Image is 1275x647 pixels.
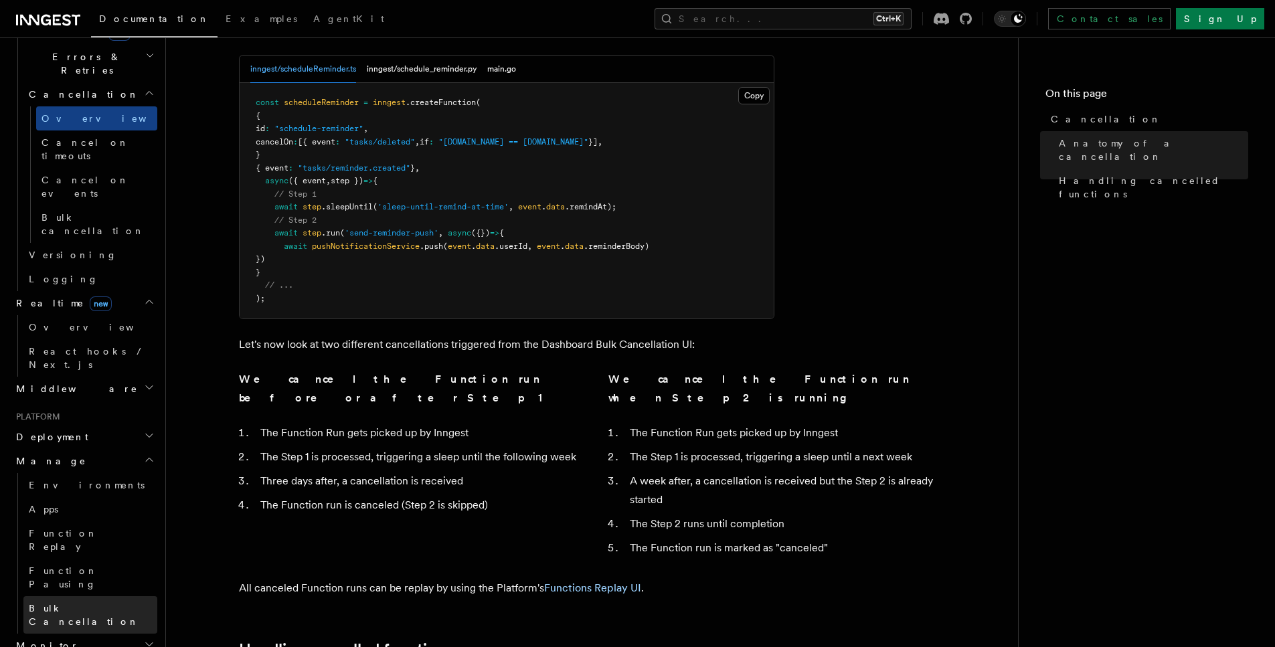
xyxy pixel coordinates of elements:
[565,202,616,211] span: .remindAt);
[471,228,490,238] span: ({})
[41,175,129,199] span: Cancel on events
[23,106,157,243] div: Cancellation
[321,202,373,211] span: .sleepUntil
[274,124,363,133] span: "schedule-reminder"
[23,50,145,77] span: Errors & Retries
[471,242,476,251] span: .
[256,163,288,173] span: { event
[23,339,157,377] a: React hooks / Next.js
[406,98,476,107] span: .createFunction
[29,603,139,627] span: Bulk Cancellation
[560,242,565,251] span: .
[23,473,157,497] a: Environments
[11,473,157,634] div: Manage
[23,82,157,106] button: Cancellation
[11,377,157,401] button: Middleware
[565,242,584,251] span: data
[608,373,910,404] strong: We cancel the Function run when Step 2 is running
[476,98,481,107] span: (
[256,98,279,107] span: const
[373,202,377,211] span: (
[36,130,157,168] a: Cancel on timeouts
[738,87,770,104] button: Copy
[1045,86,1248,107] h4: On this page
[226,13,297,24] span: Examples
[367,56,477,83] button: inngest/schedule_reminder.py
[36,205,157,243] a: Bulk cancellation
[373,176,377,185] span: {
[23,315,157,339] a: Overview
[23,88,139,101] span: Cancellation
[994,11,1026,27] button: Toggle dark mode
[218,4,305,36] a: Examples
[490,228,499,238] span: =>
[274,189,317,199] span: // Step 1
[626,515,946,533] li: The Step 2 runs until completion
[23,497,157,521] a: Apps
[303,202,321,211] span: step
[265,176,288,185] span: async
[415,163,420,173] span: ,
[499,228,504,238] span: {
[29,504,58,515] span: Apps
[11,382,138,395] span: Middleware
[288,176,326,185] span: ({ event
[303,228,321,238] span: step
[239,579,774,597] p: All canceled Function runs can be replay by using the Platform's .
[626,448,946,466] li: The Step 1 is processed, triggering a sleep until a next week
[495,242,527,251] span: .userId
[1059,136,1248,163] span: Anatomy of a cancellation
[588,137,598,147] span: }]
[256,137,293,147] span: cancelOn
[544,581,641,594] a: Functions Replay UI
[527,242,532,251] span: ,
[443,242,448,251] span: (
[41,212,145,236] span: Bulk cancellation
[250,56,356,83] button: inngest/scheduleReminder.ts
[1053,131,1248,169] a: Anatomy of a cancellation
[99,13,209,24] span: Documentation
[11,291,157,315] button: Realtimenew
[448,242,471,251] span: event
[29,250,117,260] span: Versioning
[29,565,98,589] span: Function Pausing
[91,4,218,37] a: Documentation
[1051,112,1161,126] span: Cancellation
[11,315,157,377] div: Realtimenew
[626,472,946,509] li: A week after, a cancellation is received but the Step 2 is already started
[11,430,88,444] span: Deployment
[598,137,602,147] span: ,
[293,137,298,147] span: :
[239,335,774,354] p: Let's now look at two different cancellations triggered from the Dashboard Bulk Cancellation UI:
[11,449,157,473] button: Manage
[36,106,157,130] a: Overview
[312,242,420,251] span: pushNotificationService
[274,228,298,238] span: await
[438,228,443,238] span: ,
[265,280,293,290] span: // ...
[256,254,265,264] span: })
[313,13,384,24] span: AgentKit
[1048,8,1171,29] a: Contact sales
[326,176,331,185] span: ,
[509,202,513,211] span: ,
[1045,107,1248,131] a: Cancellation
[626,424,946,442] li: The Function Run gets picked up by Inngest
[298,137,335,147] span: [{ event
[11,296,112,310] span: Realtime
[345,137,415,147] span: "tasks/deleted"
[256,424,576,442] li: The Function Run gets picked up by Inngest
[11,425,157,449] button: Deployment
[256,124,265,133] span: id
[1059,174,1248,201] span: Handling cancelled functions
[284,242,307,251] span: await
[256,111,260,120] span: {
[345,228,438,238] span: 'send-reminder-push'
[29,480,145,490] span: Environments
[23,267,157,291] a: Logging
[377,202,509,211] span: 'sleep-until-remind-at-time'
[873,12,904,25] kbd: Ctrl+K
[305,4,392,36] a: AgentKit
[29,346,147,370] span: React hooks / Next.js
[256,268,260,277] span: }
